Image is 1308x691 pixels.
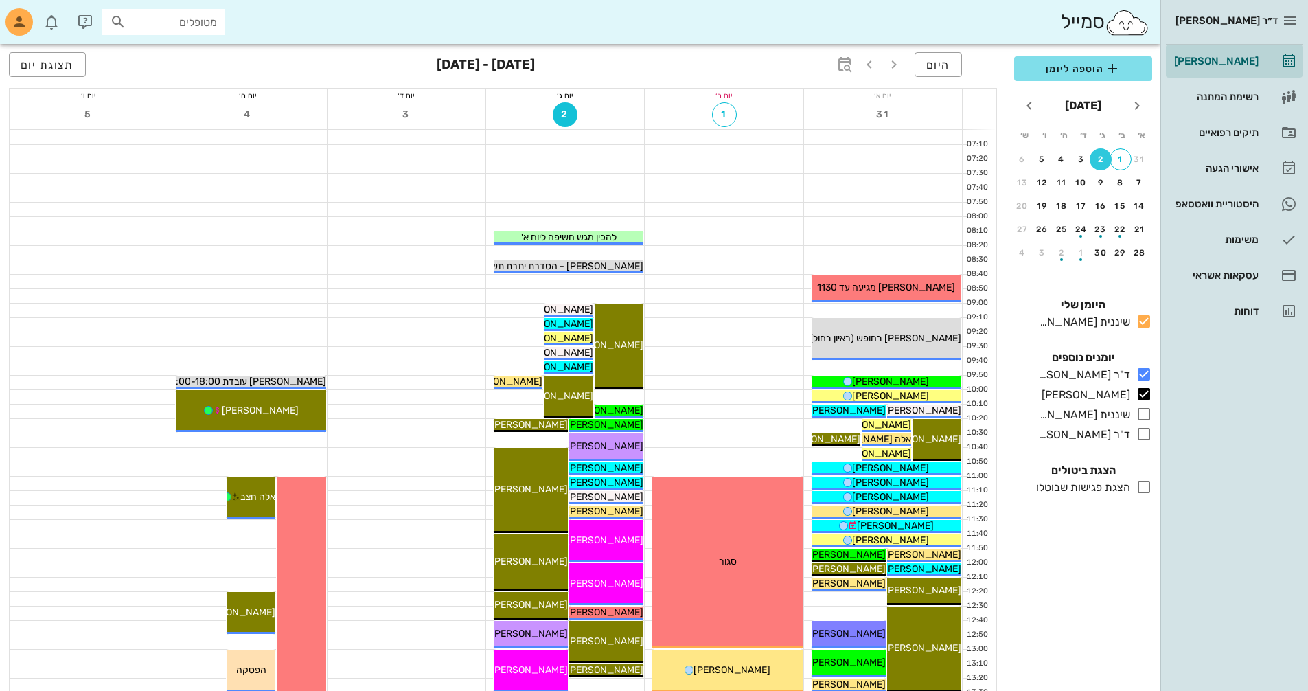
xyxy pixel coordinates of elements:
span: 5 [76,109,101,120]
button: 14 [1129,195,1151,217]
span: היום [926,58,950,71]
button: 2 [1090,148,1112,170]
span: [PERSON_NAME] [222,405,299,416]
div: 07:40 [963,182,991,194]
span: [PERSON_NAME] [852,534,929,546]
span: [PERSON_NAME] [566,477,643,488]
button: 22 [1110,218,1132,240]
button: 2 [1051,242,1072,264]
button: 25 [1051,218,1072,240]
div: 12:40 [963,615,991,626]
button: חודש הבא [1017,93,1042,118]
span: [PERSON_NAME] [516,361,593,373]
div: 11:30 [963,514,991,525]
button: 24 [1070,218,1092,240]
span: [PERSON_NAME] [491,628,568,639]
div: 2 [1090,155,1112,164]
div: 09:50 [963,370,991,381]
span: [PERSON_NAME] מגן [451,376,542,387]
button: 4 [236,102,260,127]
span: [PERSON_NAME] [834,448,911,460]
span: [PERSON_NAME] [491,484,568,495]
span: [PERSON_NAME] [566,462,643,474]
button: 2 [553,102,577,127]
div: שיננית [PERSON_NAME] [1033,314,1130,330]
span: [PERSON_NAME] [491,419,568,431]
div: 12:00 [963,557,991,569]
span: להכין מגש חשיפה ליום א' [521,231,617,243]
button: 8 [1110,172,1132,194]
span: תצוגת יום [21,58,74,71]
div: 10:30 [963,427,991,439]
div: 21 [1129,225,1151,234]
div: יום ו׳ [10,89,168,102]
button: 20 [1011,195,1033,217]
span: [PERSON_NAME] [809,628,886,639]
button: הוספה ליומן [1014,56,1152,81]
div: 13:00 [963,644,991,655]
th: ש׳ [1016,124,1033,147]
span: [PERSON_NAME] [566,339,643,351]
button: 6 [1011,148,1033,170]
div: 4 [1051,155,1072,164]
button: 31 [1129,148,1151,170]
a: אישורי הגעה [1166,152,1303,185]
span: [PERSON_NAME] [809,578,886,589]
span: [PERSON_NAME] [516,318,593,330]
button: 9 [1090,172,1112,194]
span: [PERSON_NAME] [884,433,961,445]
span: [PERSON_NAME] [809,657,886,668]
div: 11:00 [963,471,991,482]
button: תצוגת יום [9,52,86,77]
div: 10:40 [963,442,991,453]
span: 2 [553,109,577,120]
span: [PERSON_NAME] [809,679,886,690]
button: 23 [1090,218,1112,240]
button: 18 [1051,195,1072,217]
div: 17 [1070,201,1092,211]
span: [PERSON_NAME] [516,347,593,359]
span: 31 [871,109,895,120]
span: [PERSON_NAME] [491,556,568,567]
div: 16 [1090,201,1112,211]
span: הוספה ליומן [1025,60,1141,77]
span: [PERSON_NAME] [884,549,961,560]
div: 22 [1110,225,1132,234]
div: שיננית [PERSON_NAME] [1033,407,1130,423]
button: 19 [1031,195,1053,217]
span: [PERSON_NAME] [884,585,961,596]
span: [PERSON_NAME] [857,520,934,532]
span: [PERSON_NAME] [566,635,643,647]
button: 12 [1031,172,1053,194]
button: [DATE] [1059,92,1107,120]
div: 27 [1011,225,1033,234]
div: 07:30 [963,168,991,179]
div: 10 [1070,178,1092,188]
button: 28 [1129,242,1151,264]
div: 10:50 [963,456,991,468]
div: 09:30 [963,341,991,352]
div: 24 [1070,225,1092,234]
span: [PERSON_NAME] [566,440,643,452]
div: 12:50 [963,629,991,641]
div: משימות [1171,234,1259,245]
div: 1 [1110,155,1131,164]
div: 11:10 [963,485,991,497]
div: 10:00 [963,384,991,396]
span: [PERSON_NAME] [566,491,643,503]
div: 2 [1051,248,1072,258]
th: ב׳ [1113,124,1131,147]
button: היום [915,52,962,77]
span: [PERSON_NAME] - הסדרת יתרת תשלום אינב [459,260,643,272]
span: [PERSON_NAME] [516,390,593,402]
div: 8 [1110,178,1132,188]
div: 08:40 [963,269,991,280]
button: 27 [1011,218,1033,240]
span: [PERSON_NAME] בחופש (ראיון בחול) [810,332,961,344]
div: 08:30 [963,254,991,266]
th: ד׳ [1074,124,1092,147]
div: 6 [1011,155,1033,164]
div: 09:40 [963,355,991,367]
span: [PERSON_NAME] [852,390,929,402]
div: 3 [1031,248,1053,258]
